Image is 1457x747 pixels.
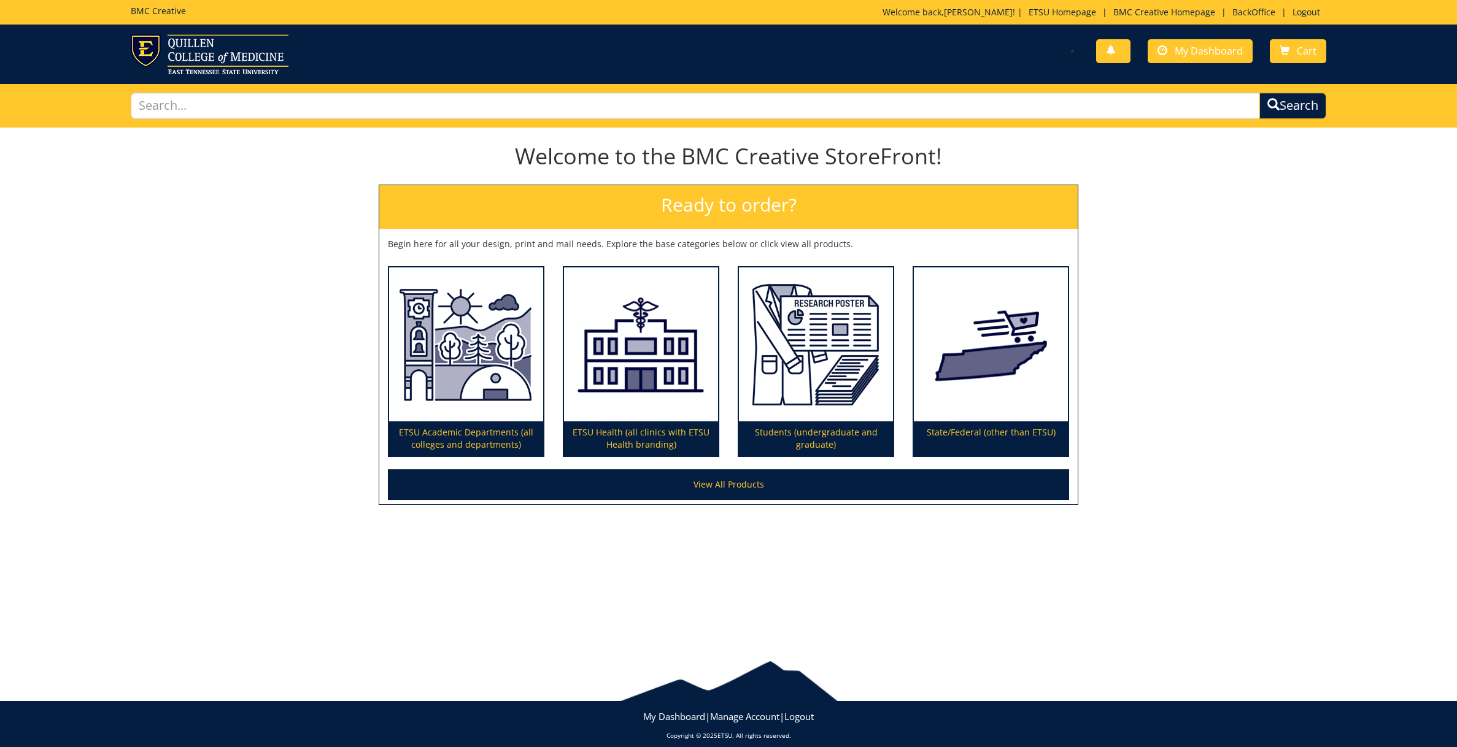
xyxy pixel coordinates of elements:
img: State/Federal (other than ETSU) [914,267,1068,422]
a: BMC Creative Homepage [1107,6,1221,18]
a: Cart [1270,39,1326,63]
a: Students (undergraduate and graduate) [739,267,893,456]
a: ETSU Academic Departments (all colleges and departments) [389,267,543,456]
p: Welcome back, ! | | | | [883,6,1326,18]
a: Logout [784,710,814,722]
a: BackOffice [1226,6,1281,18]
a: Manage Account [710,710,779,722]
p: Begin here for all your design, print and mail needs. Explore the base categories below or click ... [388,238,1069,250]
span: My Dashboard [1175,44,1243,58]
p: Students (undergraduate and graduate) [739,421,893,456]
a: Logout [1286,6,1326,18]
a: State/Federal (other than ETSU) [914,267,1068,456]
a: My Dashboard [643,710,705,722]
img: ETSU Health (all clinics with ETSU Health branding) [564,267,718,422]
h1: Welcome to the BMC Creative StoreFront! [379,144,1078,169]
a: ETSU Health (all clinics with ETSU Health branding) [564,267,718,456]
a: My Dashboard [1148,39,1253,63]
img: Students (undergraduate and graduate) [739,267,893,422]
span: Cart [1297,44,1316,58]
img: ETSU logo [131,34,288,74]
p: ETSU Health (all clinics with ETSU Health branding) [564,421,718,456]
h5: BMC Creative [131,6,186,15]
a: ETSU [717,731,732,740]
button: Search [1259,93,1326,119]
a: View All Products [388,469,1069,500]
a: [PERSON_NAME] [944,6,1013,18]
a: ETSU Homepage [1022,6,1102,18]
h2: Ready to order? [379,185,1078,229]
input: Search... [131,93,1260,119]
img: ETSU Academic Departments (all colleges and departments) [389,267,543,422]
p: ETSU Academic Departments (all colleges and departments) [389,421,543,456]
p: State/Federal (other than ETSU) [914,421,1068,456]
